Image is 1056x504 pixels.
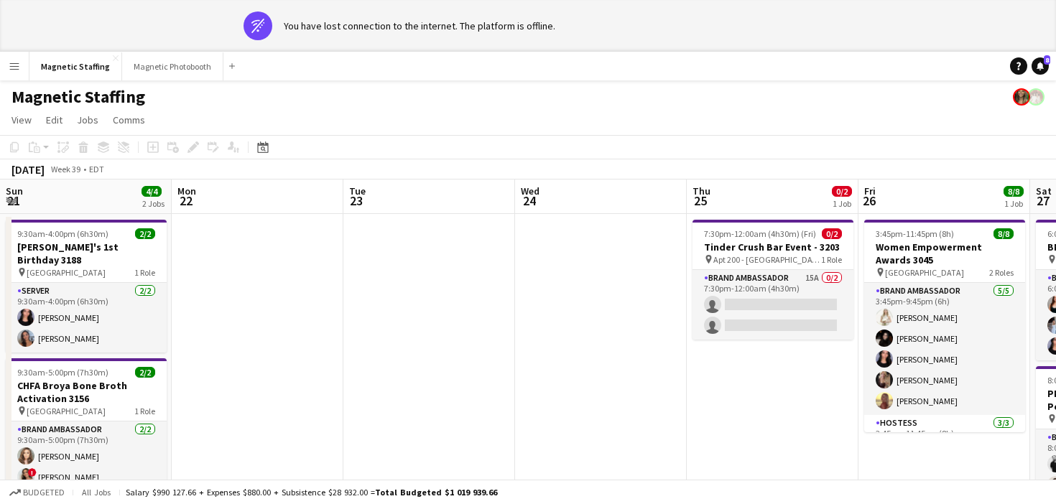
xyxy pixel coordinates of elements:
button: Magnetic Staffing [29,52,122,80]
span: Wed [521,185,539,197]
span: Sun [6,185,23,197]
app-user-avatar: Kara & Monika [1027,88,1045,106]
span: [GEOGRAPHIC_DATA] [27,406,106,416]
a: Edit [40,111,68,129]
span: View [11,113,32,126]
h3: Tinder Crush Bar Event - 3203 [693,241,853,253]
div: 1 Job [833,198,851,209]
span: 1 Role [134,406,155,416]
span: ! [28,468,37,477]
span: 27 [1034,192,1052,209]
app-job-card: 9:30am-4:00pm (6h30m)2/2[PERSON_NAME]'s 1st Birthday 3188 [GEOGRAPHIC_DATA]1 RoleServer2/29:30am-... [6,220,167,353]
span: Tue [349,185,366,197]
span: [GEOGRAPHIC_DATA] [27,267,106,278]
span: Budgeted [23,487,65,498]
div: [DATE] [11,162,45,177]
span: 24 [519,192,539,209]
div: EDT [89,164,104,174]
span: 7:30pm-12:00am (4h30m) (Fri) [704,228,816,239]
span: 25 [690,192,710,209]
div: 1 Job [1004,198,1023,209]
span: [GEOGRAPHIC_DATA] [885,267,964,278]
h3: Women Empowerment Awards 3045 [864,241,1025,266]
span: 0/2 [822,228,842,239]
span: 26 [862,192,876,209]
span: 8 [1044,55,1050,65]
a: Jobs [71,111,104,129]
app-card-role: Server2/29:30am-4:00pm (6h30m)[PERSON_NAME][PERSON_NAME] [6,283,167,353]
app-card-role: Brand Ambassador5/53:45pm-9:45pm (6h)[PERSON_NAME][PERSON_NAME][PERSON_NAME][PERSON_NAME][PERSON_... [864,283,1025,415]
a: 8 [1032,57,1049,75]
span: Sat [1036,185,1052,197]
app-job-card: 3:45pm-11:45pm (8h)8/8Women Empowerment Awards 3045 [GEOGRAPHIC_DATA]2 RolesBrand Ambassador5/53:... [864,220,1025,432]
span: 2/2 [135,228,155,239]
span: All jobs [79,487,114,498]
span: Edit [46,113,62,126]
div: You have lost connection to the internet. The platform is offline. [284,19,555,32]
span: 3:45pm-11:45pm (8h) [876,228,954,239]
span: 8/8 [1004,186,1024,197]
h1: Magnetic Staffing [11,86,145,108]
button: Magnetic Photobooth [122,52,223,80]
app-job-card: 9:30am-5:00pm (7h30m)2/2CHFA Broya Bone Broth Activation 3156 [GEOGRAPHIC_DATA]1 RoleBrand Ambass... [6,358,167,491]
h3: [PERSON_NAME]'s 1st Birthday 3188 [6,241,167,266]
span: 9:30am-5:00pm (7h30m) [17,367,108,378]
span: Total Budgeted $1 019 939.66 [375,487,497,498]
app-job-card: 7:30pm-12:00am (4h30m) (Fri)0/2Tinder Crush Bar Event - 3203 Apt 200 - [GEOGRAPHIC_DATA]1 RoleBra... [693,220,853,340]
span: 9:30am-4:00pm (6h30m) [17,228,108,239]
a: View [6,111,37,129]
a: Comms [107,111,151,129]
span: Mon [177,185,196,197]
span: 0/2 [832,186,852,197]
span: 4/4 [142,186,162,197]
app-user-avatar: Bianca Fantauzzi [1013,88,1030,106]
span: 1 Role [134,267,155,278]
span: Apt 200 - [GEOGRAPHIC_DATA] [713,254,821,265]
span: 1 Role [821,254,842,265]
span: 2/2 [135,367,155,378]
app-card-role: Brand Ambassador15A0/27:30pm-12:00am (4h30m) [693,270,853,340]
span: Thu [693,185,710,197]
span: Comms [113,113,145,126]
h3: CHFA Broya Bone Broth Activation 3156 [6,379,167,405]
button: Budgeted [7,485,67,500]
span: 23 [347,192,366,209]
app-card-role: Brand Ambassador2/29:30am-5:00pm (7h30m)[PERSON_NAME]![PERSON_NAME] [6,421,167,491]
span: Week 39 [47,164,83,174]
span: Jobs [77,113,98,126]
span: 21 [4,192,23,209]
div: 2 Jobs [142,198,165,209]
span: 2 Roles [989,267,1014,278]
div: Salary $990 127.66 + Expenses $880.00 + Subsistence $28 932.00 = [126,487,497,498]
span: Fri [864,185,876,197]
span: 8/8 [994,228,1014,239]
span: 22 [175,192,196,209]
